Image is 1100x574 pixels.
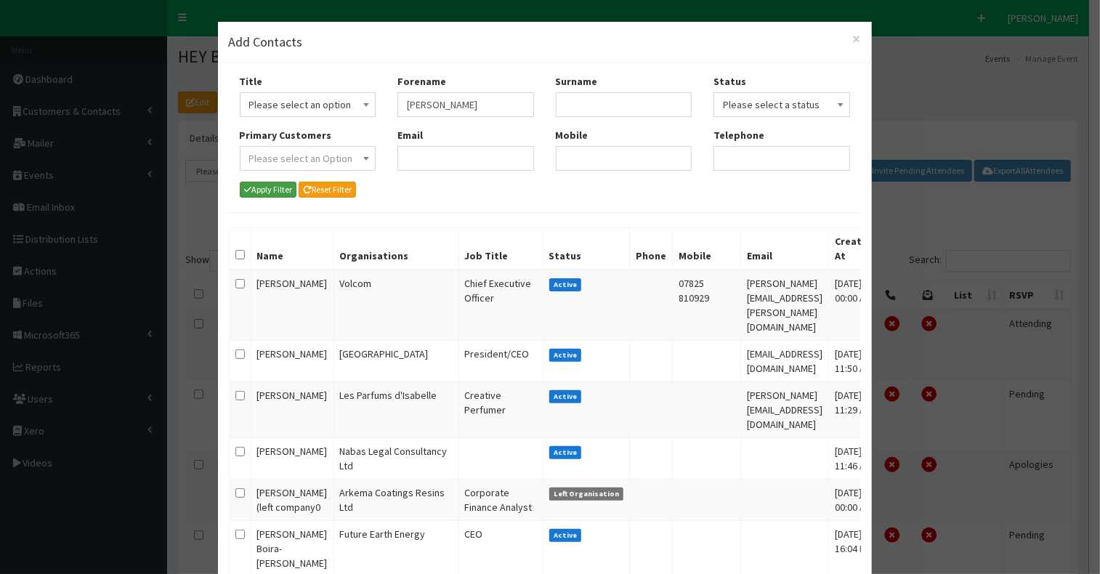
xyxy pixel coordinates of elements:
button: Reset Filter [299,182,356,198]
span: Please select an Option [249,152,353,165]
td: [PERSON_NAME][EMAIL_ADDRESS][DOMAIN_NAME] [741,382,829,438]
td: Chief Executive Officer [458,270,543,341]
td: [PERSON_NAME][EMAIL_ADDRESS][PERSON_NAME][DOMAIN_NAME] [741,270,829,341]
label: Email [397,128,423,142]
span: Please select an option [240,92,376,117]
td: President/CEO [458,341,543,382]
label: Forename [397,74,446,89]
span: Please select an option [249,94,367,115]
td: [DATE] 11:50 AM [829,341,881,382]
span: Please select a status [723,94,841,115]
td: Customers [333,438,458,480]
td: [PERSON_NAME] [251,270,333,341]
td: Customers [333,382,458,438]
label: Active [549,529,582,542]
button: Apply Filter [240,182,297,198]
th: Mobile [673,228,741,270]
button: × [853,31,861,47]
label: Mobile [556,128,589,142]
label: Title [240,74,263,89]
th: Job Title [458,228,543,270]
td: [PERSON_NAME] [251,438,333,480]
th: Name [251,228,333,270]
td: [PERSON_NAME] [251,382,333,438]
label: Active [549,446,582,459]
th: Status [543,228,630,270]
th: Organisations [333,228,458,270]
td: 07825 810929 [673,270,741,341]
h4: Add Contacts [229,33,861,52]
td: [DATE] 00:00 AM [829,270,881,341]
td: [PERSON_NAME] [251,341,333,382]
th: Phone [630,228,673,270]
td: [DATE] 11:29 AM [829,382,881,438]
label: Active [549,278,582,291]
label: Surname [556,74,598,89]
td: Customers [333,270,458,341]
label: Primary Customers [240,128,332,142]
td: [PERSON_NAME] (left company0 [251,480,333,521]
label: Left Organisation [549,488,624,501]
th: Created At [829,228,881,270]
td: [EMAIL_ADDRESS][DOMAIN_NAME] [741,341,829,382]
label: Status [713,74,746,89]
span: Please select a status [713,92,850,117]
label: Active [549,349,582,362]
label: Telephone [713,128,764,142]
td: Corporate Finance Analyst [458,480,543,521]
td: [DATE] 11:46 AM [829,438,881,480]
td: [DATE] 00:00 AM [829,480,881,521]
td: Customers [333,480,458,521]
label: Active [549,390,582,403]
th: Email [741,228,829,270]
td: Creative Perfumer [458,382,543,438]
td: Customers [333,341,458,382]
